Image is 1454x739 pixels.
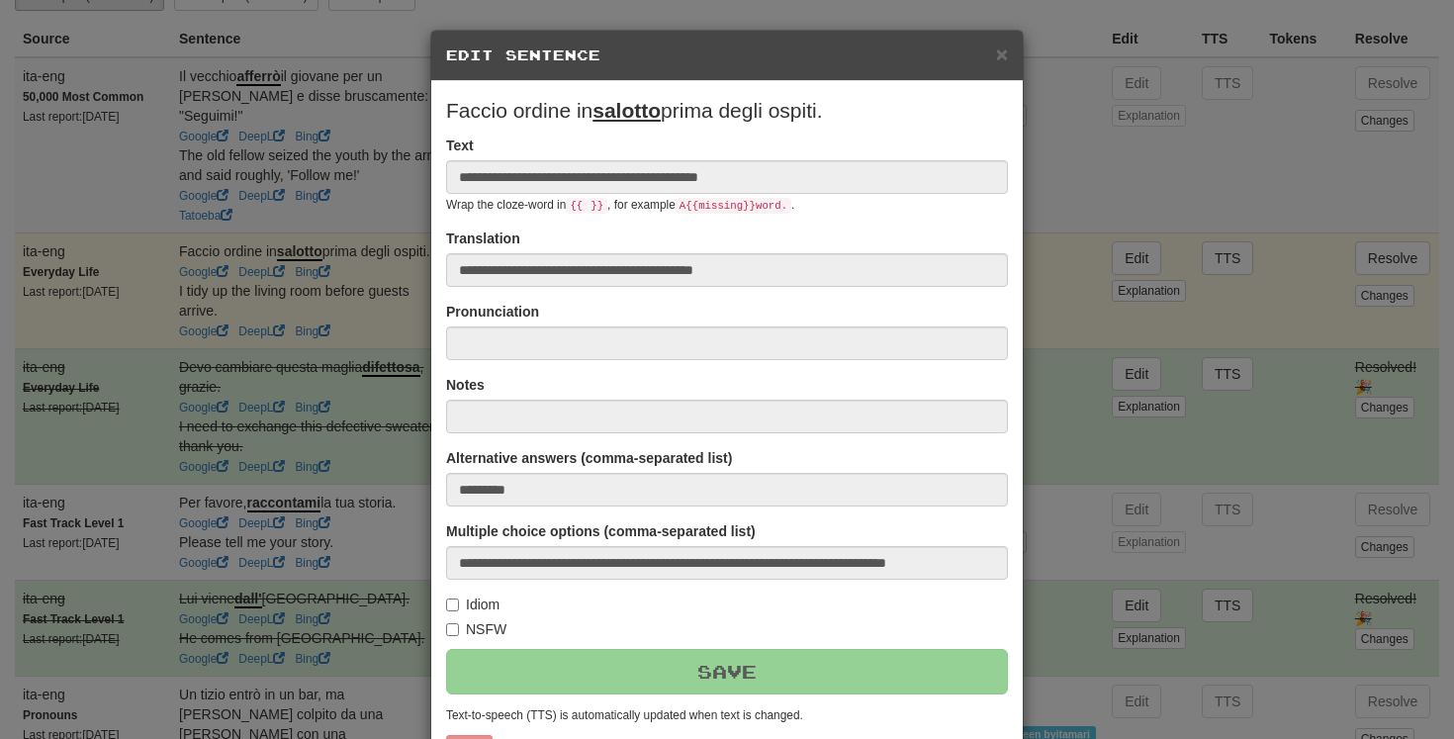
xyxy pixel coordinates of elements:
[446,649,1008,694] button: Save
[566,198,587,214] code: {{
[446,599,459,611] input: Idiom
[446,708,803,722] small: Text-to-speech (TTS) is automatically updated when text is changed.
[446,375,485,395] label: Notes
[446,198,794,212] small: Wrap the cloze-word in , for example .
[446,229,520,248] label: Translation
[446,302,539,322] label: Pronunciation
[446,448,732,468] label: Alternative answers (comma-separated list)
[996,44,1008,64] button: Close
[587,198,607,214] code: }}
[446,136,474,155] label: Text
[446,595,500,614] label: Idiom
[446,46,1008,65] h5: Edit Sentence
[592,99,661,122] u: salotto
[446,619,506,639] label: NSFW
[676,198,791,214] code: A {{ missing }} word.
[996,43,1008,65] span: ×
[446,521,756,541] label: Multiple choice options (comma-separated list)
[446,99,823,122] span: Faccio ordine in prima degli ospiti.
[446,623,459,636] input: NSFW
